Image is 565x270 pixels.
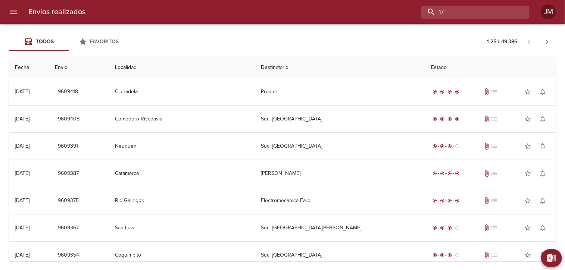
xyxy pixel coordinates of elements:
th: Fecha [9,57,49,78]
span: radio_button_checked [447,226,452,230]
button: 9609408 [55,112,82,126]
span: No tiene pedido asociado [491,224,498,232]
span: radio_button_checked [433,253,437,257]
td: Neuquen [109,133,255,160]
div: En viaje [431,224,461,232]
td: Prosbel [255,78,425,105]
span: radio_button_checked [433,171,437,176]
span: 9609391 [58,142,78,151]
span: star_border [524,115,531,123]
div: [DATE] [15,116,29,122]
span: radio_button_checked [455,117,459,121]
span: Pagina siguiente [538,33,556,51]
div: En viaje [431,251,461,259]
div: Entregado [431,88,461,95]
div: Entregado [431,170,461,177]
span: radio_button_checked [433,117,437,121]
button: Agregar a favoritos [520,166,535,181]
span: star_border [524,88,531,95]
button: Agregar a favoritos [520,112,535,126]
span: radio_button_checked [447,171,452,176]
th: Localidad [109,57,255,78]
span: radio_button_checked [447,90,452,94]
th: Destinatario [255,57,425,78]
span: radio_button_checked [440,90,444,94]
span: Pagina anterior [520,38,538,45]
span: No tiene pedido asociado [491,251,498,259]
div: [DATE] [15,252,29,258]
span: notifications_none [539,197,546,204]
button: Agregar a favoritos [520,220,535,235]
span: Tiene documentos adjuntos [483,251,491,259]
div: En viaje [431,142,461,150]
button: Activar notificaciones [535,112,550,126]
span: Tiene documentos adjuntos [483,224,491,232]
span: radio_button_unchecked [455,253,459,257]
div: Entregado [431,197,461,204]
span: radio_button_checked [455,90,459,94]
td: Rio Gallegos [109,187,255,214]
span: Todos [36,38,54,45]
td: San Luis [109,214,255,241]
span: notifications_none [539,142,546,150]
span: Tiene documentos adjuntos [483,88,491,95]
button: 9609375 [55,194,82,208]
th: Envio [49,57,109,78]
span: Tiene documentos adjuntos [483,142,491,150]
span: star_border [524,170,531,177]
button: 9609418 [55,85,81,99]
span: radio_button_checked [440,144,444,148]
td: Comodoro Rivadavia [109,106,255,132]
span: No tiene pedido asociado [491,115,498,123]
span: radio_button_checked [447,198,452,203]
button: Agregar a favoritos [520,139,535,154]
span: radio_button_checked [447,117,452,121]
span: radio_button_checked [455,198,459,203]
span: Favoritos [90,38,119,45]
span: radio_button_checked [440,171,444,176]
div: Abrir información de usuario [541,4,556,19]
button: 9609391 [55,139,81,153]
button: Activar notificaciones [535,248,550,263]
span: star_border [524,197,531,204]
td: Suc. [GEOGRAPHIC_DATA][PERSON_NAME] [255,214,425,241]
span: Tiene documentos adjuntos [483,170,491,177]
span: star_border [524,224,531,232]
td: Coquimbito [109,242,255,269]
span: notifications_none [539,115,546,123]
button: Activar notificaciones [535,166,550,181]
td: Catamarca [109,160,255,187]
span: radio_button_checked [433,90,437,94]
button: 9609387 [55,167,82,180]
span: radio_button_checked [447,144,452,148]
p: 1 - 25 de 19.386 [487,38,517,45]
th: Estado [425,57,556,78]
span: Tiene documentos adjuntos [483,115,491,123]
td: Electromecanica Faro [255,187,425,214]
button: Agregar a favoritos [520,193,535,208]
span: radio_button_checked [440,117,444,121]
div: [DATE] [15,170,29,176]
td: Suc. [GEOGRAPHIC_DATA] [255,242,425,269]
div: Tabs Envios [9,33,128,51]
span: notifications_none [539,170,546,177]
span: notifications_none [539,88,546,95]
span: radio_button_checked [440,253,444,257]
button: Exportar Excel [541,249,562,267]
button: Agregar a favoritos [520,84,535,99]
td: Ciudadela [109,78,255,105]
span: notifications_none [539,224,546,232]
span: No tiene pedido asociado [491,170,498,177]
button: menu [4,3,22,21]
button: 9609354 [55,248,82,262]
div: [DATE] [15,197,29,204]
span: radio_button_checked [455,171,459,176]
span: radio_button_checked [433,226,437,230]
span: radio_button_unchecked [455,144,459,148]
button: Activar notificaciones [535,139,550,154]
div: JM [541,4,556,19]
button: Activar notificaciones [535,84,550,99]
div: [DATE] [15,88,29,95]
span: radio_button_checked [447,253,452,257]
button: Agregar a favoritos [520,248,535,263]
